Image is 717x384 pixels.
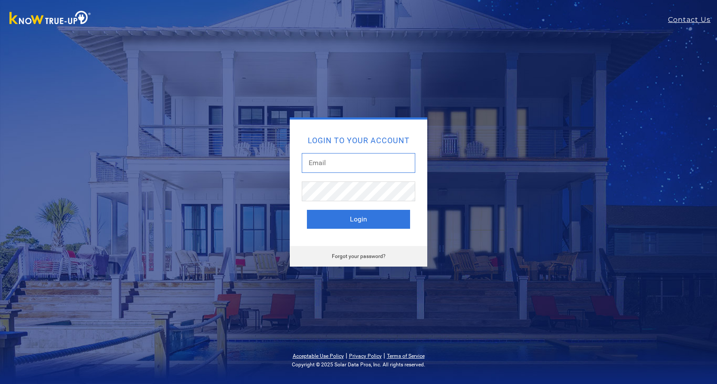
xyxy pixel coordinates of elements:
input: Email [302,153,415,173]
a: Terms of Service [387,353,425,359]
span: | [346,351,347,359]
a: Privacy Policy [349,353,382,359]
a: Forgot your password? [332,253,386,259]
a: Contact Us [668,15,717,25]
button: Login [307,210,410,229]
img: Know True-Up [5,9,95,28]
h2: Login to your account [307,137,410,144]
span: | [383,351,385,359]
a: Acceptable Use Policy [293,353,344,359]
